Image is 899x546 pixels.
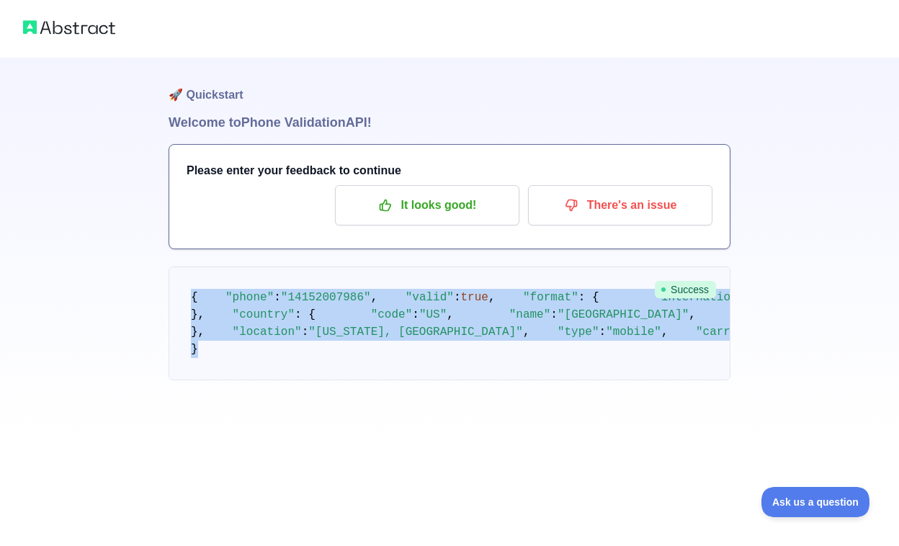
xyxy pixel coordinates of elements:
[578,291,599,304] span: : {
[406,291,454,304] span: "valid"
[295,308,316,321] span: : {
[335,185,519,225] button: It looks good!
[539,193,702,218] p: There's an issue
[655,281,716,298] span: Success
[447,308,454,321] span: ,
[419,308,447,321] span: "US"
[225,291,274,304] span: "phone"
[454,291,461,304] span: :
[599,326,607,339] span: :
[523,326,530,339] span: ,
[371,291,378,304] span: ,
[661,326,668,339] span: ,
[761,487,870,517] iframe: Toggle Customer Support
[346,193,509,218] p: It looks good!
[550,308,558,321] span: :
[191,291,198,304] span: {
[23,17,115,37] img: Abstract logo
[461,291,488,304] span: true
[654,291,758,304] span: "international"
[696,326,758,339] span: "carrier"
[558,326,599,339] span: "type"
[308,326,523,339] span: "[US_STATE], [GEOGRAPHIC_DATA]"
[488,291,496,304] span: ,
[233,308,295,321] span: "country"
[606,326,661,339] span: "mobile"
[523,291,578,304] span: "format"
[371,308,413,321] span: "code"
[412,308,419,321] span: :
[558,308,689,321] span: "[GEOGRAPHIC_DATA]"
[169,58,730,112] h1: 🚀 Quickstart
[187,162,712,179] h3: Please enter your feedback to continue
[233,326,302,339] span: "location"
[274,291,281,304] span: :
[281,291,371,304] span: "14152007986"
[689,308,696,321] span: ,
[509,308,551,321] span: "name"
[528,185,712,225] button: There's an issue
[302,326,309,339] span: :
[169,112,730,133] h1: Welcome to Phone Validation API!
